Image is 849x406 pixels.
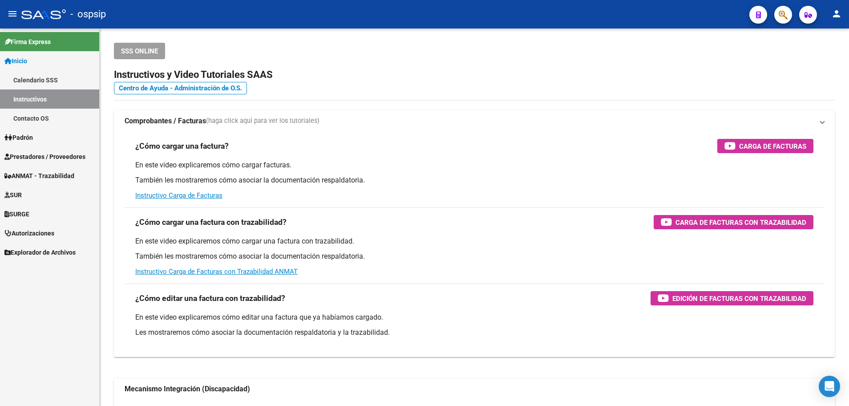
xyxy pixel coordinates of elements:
[4,152,85,162] span: Prestadores / Proveedores
[114,66,835,83] h2: Instructivos y Video Tutoriales SAAS
[4,133,33,142] span: Padrón
[739,141,806,152] span: Carga de Facturas
[651,291,813,305] button: Edición de Facturas con Trazabilidad
[125,116,206,126] strong: Comprobantes / Facturas
[717,139,813,153] button: Carga de Facturas
[135,160,813,170] p: En este video explicaremos cómo cargar facturas.
[135,328,813,337] p: Les mostraremos cómo asociar la documentación respaldatoria y la trazabilidad.
[4,190,22,200] span: SUR
[135,252,813,261] p: También les mostraremos cómo asociar la documentación respaldatoria.
[125,384,250,394] strong: Mecanismo Integración (Discapacidad)
[121,47,158,55] span: SSS ONLINE
[819,376,840,397] div: Open Intercom Messenger
[135,140,229,152] h3: ¿Cómo cargar una factura?
[7,8,18,19] mat-icon: menu
[135,268,298,276] a: Instructivo Carga de Facturas con Trazabilidad ANMAT
[206,116,319,126] span: (haga click aquí para ver los tutoriales)
[4,248,76,257] span: Explorador de Archivos
[114,82,247,94] a: Centro de Ayuda - Administración de O.S.
[114,43,165,59] button: SSS ONLINE
[4,37,51,47] span: Firma Express
[4,56,27,66] span: Inicio
[675,217,806,228] span: Carga de Facturas con Trazabilidad
[135,175,813,185] p: También les mostraremos cómo asociar la documentación respaldatoria.
[114,110,835,132] mat-expansion-panel-header: Comprobantes / Facturas(haga click aquí para ver los tutoriales)
[114,378,835,400] mat-expansion-panel-header: Mecanismo Integración (Discapacidad)
[135,292,285,304] h3: ¿Cómo editar una factura con trazabilidad?
[135,191,222,199] a: Instructivo Carga de Facturas
[654,215,813,229] button: Carga de Facturas con Trazabilidad
[672,293,806,304] span: Edición de Facturas con Trazabilidad
[135,216,287,228] h3: ¿Cómo cargar una factura con trazabilidad?
[114,132,835,357] div: Comprobantes / Facturas(haga click aquí para ver los tutoriales)
[135,236,813,246] p: En este video explicaremos cómo cargar una factura con trazabilidad.
[4,209,29,219] span: SURGE
[135,313,813,322] p: En este video explicaremos cómo editar una factura que ya habíamos cargado.
[831,8,842,19] mat-icon: person
[4,228,54,238] span: Autorizaciones
[4,171,74,181] span: ANMAT - Trazabilidad
[70,4,106,24] span: - ospsip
